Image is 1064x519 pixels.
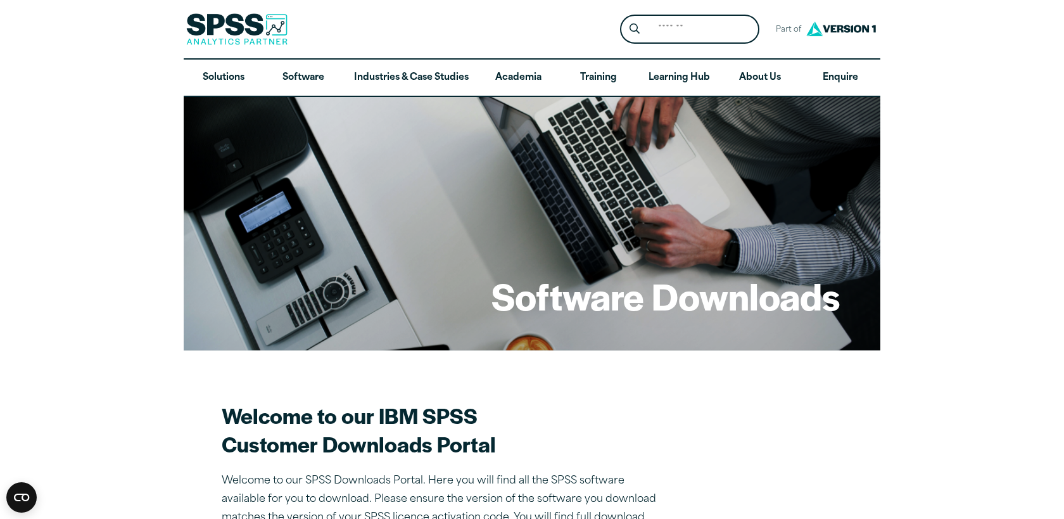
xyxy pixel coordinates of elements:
a: Enquire [801,60,880,96]
a: Solutions [184,60,263,96]
button: Search magnifying glass icon [623,18,647,41]
span: Part of [769,21,803,39]
a: Learning Hub [638,60,720,96]
svg: Search magnifying glass icon [630,23,640,34]
h1: Software Downloads [491,271,840,321]
form: Site Header Search Form [620,15,759,44]
a: Software [263,60,343,96]
a: Academia [479,60,559,96]
a: Training [559,60,638,96]
h2: Welcome to our IBM SPSS Customer Downloads Portal [222,401,665,458]
a: About Us [720,60,800,96]
img: SPSS Analytics Partner [186,13,288,45]
a: Industries & Case Studies [344,60,479,96]
nav: Desktop version of site main menu [184,60,880,96]
img: Version1 Logo [803,17,879,41]
button: Open CMP widget [6,482,37,513]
